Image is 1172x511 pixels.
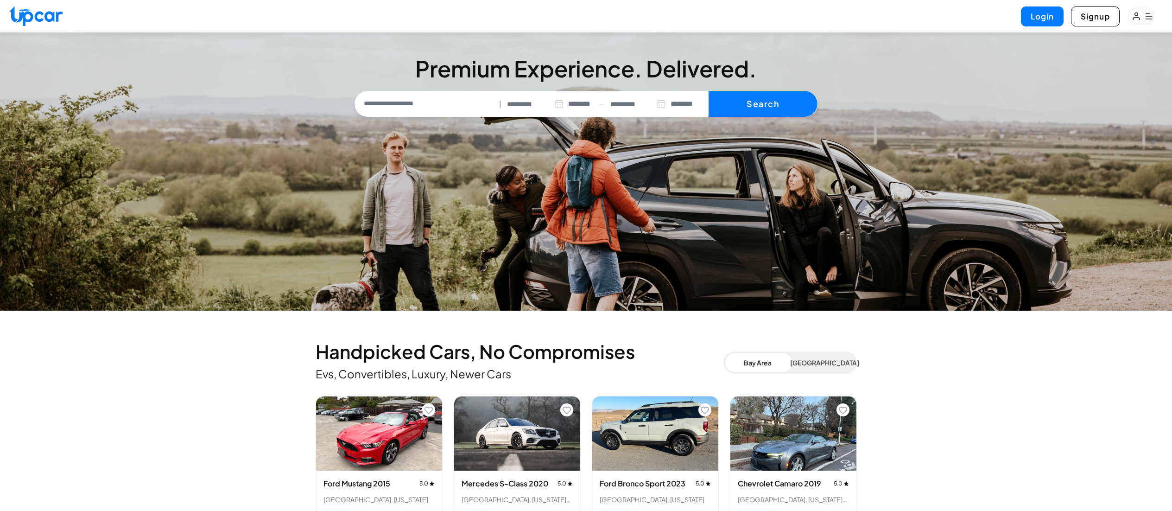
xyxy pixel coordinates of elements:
[738,478,821,489] h3: Chevrolet Camaro 2019
[834,480,849,487] span: 5.0
[462,478,548,489] h3: Mercedes S-Class 2020
[422,403,435,416] button: Add to favorites
[696,480,711,487] span: 5.0
[323,478,390,489] h3: Ford Mustang 2015
[454,396,580,471] img: Mercedes S-Class 2020
[725,353,790,372] button: Bay Area
[462,495,573,504] div: [GEOGRAPHIC_DATA], [US_STATE] • 2 trips
[738,495,849,504] div: [GEOGRAPHIC_DATA], [US_STATE] • 2 trips
[730,396,856,471] img: Chevrolet Camaro 2019
[557,480,573,487] span: 5.0
[1021,6,1064,26] button: Login
[600,478,685,489] h3: Ford Bronco Sport 2023
[316,366,723,381] p: Evs, Convertibles, Luxury, Newer Cars
[560,403,573,416] button: Add to favorites
[709,91,817,117] button: Search
[419,480,435,487] span: 5.0
[429,481,435,486] img: star
[836,403,849,416] button: Add to favorites
[323,495,435,504] div: [GEOGRAPHIC_DATA], [US_STATE]
[705,481,711,486] img: star
[567,481,573,486] img: star
[592,396,718,471] img: Ford Bronco Sport 2023
[599,99,605,109] span: —
[790,353,855,372] button: [GEOGRAPHIC_DATA]
[1071,6,1120,26] button: Signup
[499,99,501,109] span: |
[698,403,711,416] button: Add to favorites
[600,495,711,504] div: [GEOGRAPHIC_DATA], [US_STATE]
[843,481,849,486] img: star
[9,6,63,26] img: Upcar Logo
[316,344,723,359] h2: Handpicked Cars, No Compromises
[316,396,442,471] img: Ford Mustang 2015
[355,57,818,80] h3: Premium Experience. Delivered.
